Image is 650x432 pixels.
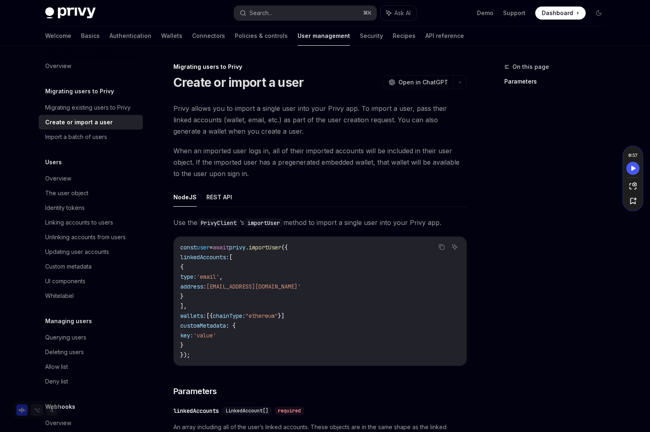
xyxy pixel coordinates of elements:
span: [ [229,253,232,261]
span: key: [180,332,193,339]
button: NodeJS [173,187,197,207]
span: privy [229,244,245,251]
span: 'email' [197,273,219,280]
span: "ethereum" [245,312,278,320]
a: Querying users [39,330,143,345]
span: LinkedAccount[] [225,408,268,414]
div: Identity tokens [45,203,85,213]
span: type: [180,273,197,280]
a: Support [503,9,525,17]
a: User management [298,26,350,46]
span: = [210,244,213,251]
a: Whitelabel [39,289,143,303]
a: UI components [39,274,143,289]
h5: Managing users [45,316,92,326]
div: Create or import a user [45,117,113,127]
span: const [180,244,197,251]
div: Migrating users to Privy [173,63,467,71]
span: Use the ’s method to import a single user into your Privy app. [173,217,467,228]
div: Migrating existing users to Privy [45,103,131,112]
div: Linking accounts to users [45,218,113,227]
div: Deleting users [45,347,84,357]
div: Deny list [45,377,68,386]
span: ⌘ K [363,10,372,16]
button: Open in ChatGPT [383,75,453,89]
a: Authentication [109,26,151,46]
span: , [219,273,223,280]
a: Create or import a user [39,115,143,130]
div: required [275,407,304,415]
div: linkedAccounts [173,407,219,415]
button: REST API [206,187,232,207]
a: Recipes [393,26,416,46]
a: Overview [39,59,143,73]
div: UI components [45,276,85,286]
button: Copy the contents from the code block [436,242,447,252]
a: Migrating existing users to Privy [39,100,143,115]
a: Deny list [39,374,143,389]
a: Demo [477,9,493,17]
span: { [180,263,184,271]
a: Identity tokens [39,201,143,215]
img: dark logo [45,7,96,19]
span: 'value' [193,332,216,339]
h5: Users [45,157,62,167]
a: Overview [39,416,143,430]
button: Ask AI [381,6,416,20]
button: Search...⌘K [234,6,376,20]
span: Ask AI [394,9,411,17]
span: Open in ChatGPT [398,78,448,86]
div: Overview [45,61,71,71]
div: Querying users [45,333,86,342]
code: importUser [244,218,283,227]
div: Search... [249,8,272,18]
span: . [245,244,249,251]
a: Allow list [39,359,143,374]
span: }] [278,312,285,320]
button: Ask AI [449,242,460,252]
code: PrivyClient [197,218,240,227]
span: ], [180,302,187,310]
span: wallets: [180,312,206,320]
span: importUser [249,244,281,251]
div: Custom metadata [45,262,92,271]
a: Import a batch of users [39,130,143,144]
div: Allow list [45,362,68,372]
a: Connectors [192,26,225,46]
h5: Migrating users to Privy [45,86,114,96]
a: Parameters [504,75,612,88]
a: Basics [81,26,100,46]
span: }); [180,351,190,359]
span: Parameters [173,386,217,397]
span: ({ [281,244,288,251]
a: Dashboard [535,7,586,20]
span: } [180,293,184,300]
span: [{ [206,312,213,320]
span: } [180,342,184,349]
a: Linking accounts to users [39,215,143,230]
span: user [197,244,210,251]
a: Custom metadata [39,259,143,274]
span: linkedAccounts: [180,253,229,261]
div: Overview [45,418,71,428]
a: Unlinking accounts from users [39,230,143,245]
a: Welcome [45,26,71,46]
div: Import a batch of users [45,132,107,142]
button: Toggle dark mode [592,7,605,20]
a: API reference [425,26,464,46]
a: Wallets [161,26,182,46]
a: Policies & controls [235,26,288,46]
a: Deleting users [39,345,143,359]
span: address: [180,283,206,290]
a: Updating user accounts [39,245,143,259]
h1: Create or import a user [173,75,304,90]
span: chainType: [213,312,245,320]
span: await [213,244,229,251]
div: Updating user accounts [45,247,109,257]
span: customMetadata [180,322,226,329]
span: When an imported user logs in, all of their imported accounts will be included in their user obje... [173,145,467,179]
div: Whitelabel [45,291,74,301]
span: Privy allows you to import a single user into your Privy app. To import a user, pass their linked... [173,103,467,137]
a: Overview [39,171,143,186]
div: Unlinking accounts from users [45,232,126,242]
